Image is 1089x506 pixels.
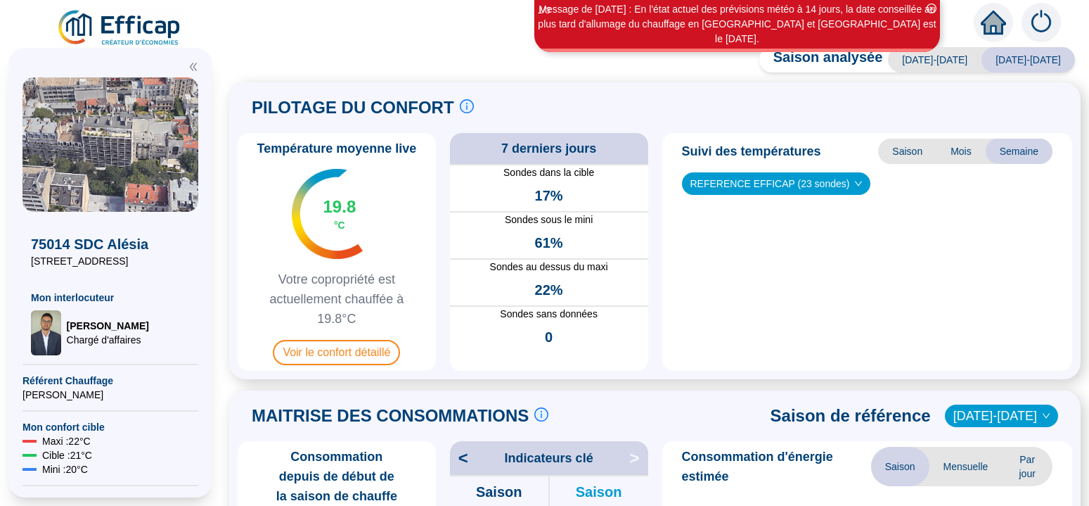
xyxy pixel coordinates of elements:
[22,420,198,434] span: Mon confort cible
[323,196,356,218] span: 19.8
[42,462,88,476] span: Mini : 20 °C
[1042,412,1050,420] span: down
[871,447,929,486] span: Saison
[927,4,936,13] span: close-circle
[31,310,61,355] img: Chargé d'affaires
[854,179,863,188] span: down
[535,233,563,253] span: 61%
[42,434,91,448] span: Maxi : 22 °C
[273,340,400,365] span: Voir le confort détaillé
[682,141,821,161] span: Suivi des températures
[450,213,648,227] span: Sondes sous le mini
[501,139,596,158] span: 7 derniers jours
[878,139,936,164] span: Saison
[450,260,648,274] span: Sondes au dessus du maxi
[243,447,430,506] span: Consommation depuis de début de la saison de chauffe
[545,327,553,347] span: 0
[771,405,931,427] span: Saison de référence
[249,139,425,158] span: Température moyenne live
[759,47,883,72] span: Saison analysée
[56,8,183,48] img: efficap energie logo
[252,405,529,427] span: MAITRISE DES CONSOMMATIONS
[929,447,1003,486] span: Mensuelle
[953,405,1050,426] span: 2023-2024
[629,447,647,469] span: >
[535,280,563,300] span: 22%
[292,169,363,259] img: indicateur températures
[450,165,648,180] span: Sondes dans la cible
[450,447,468,469] span: <
[22,388,198,402] span: [PERSON_NAME]
[535,186,563,205] span: 17%
[450,307,648,322] span: Sondes sans données
[42,448,92,462] span: Cible : 21 °C
[252,96,454,119] span: PILOTAGE DU CONFORT
[31,254,190,268] span: [STREET_ADDRESS]
[460,99,474,113] span: info-circle
[981,10,1006,35] span: home
[1022,3,1061,42] img: alerts
[690,173,863,194] span: REFERENCE EFFICAP (23 sondes)
[67,319,149,333] span: [PERSON_NAME]
[986,139,1052,164] span: Semaine
[505,448,593,468] span: Indicateurs clé
[538,5,550,15] i: 1 / 3
[67,333,149,347] span: Chargé d'affaires
[31,234,190,254] span: 75014 SDC Alésia
[22,374,198,388] span: Référent Chauffage
[534,407,548,422] span: info-circle
[536,2,938,46] div: Message de [DATE] : En l'état actuel des prévisions météo à 14 jours, la date conseillée au plus ...
[981,47,1075,72] span: [DATE]-[DATE]
[936,139,986,164] span: Mois
[334,218,345,232] span: °C
[888,47,981,72] span: [DATE]-[DATE]
[243,270,430,329] span: Votre copropriété est actuellement chauffée à 19.8°C
[1002,447,1052,486] span: Par jour
[31,291,190,305] span: Mon interlocuteur
[682,447,871,486] span: Consommation d'énergie estimée
[188,62,198,72] span: double-left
